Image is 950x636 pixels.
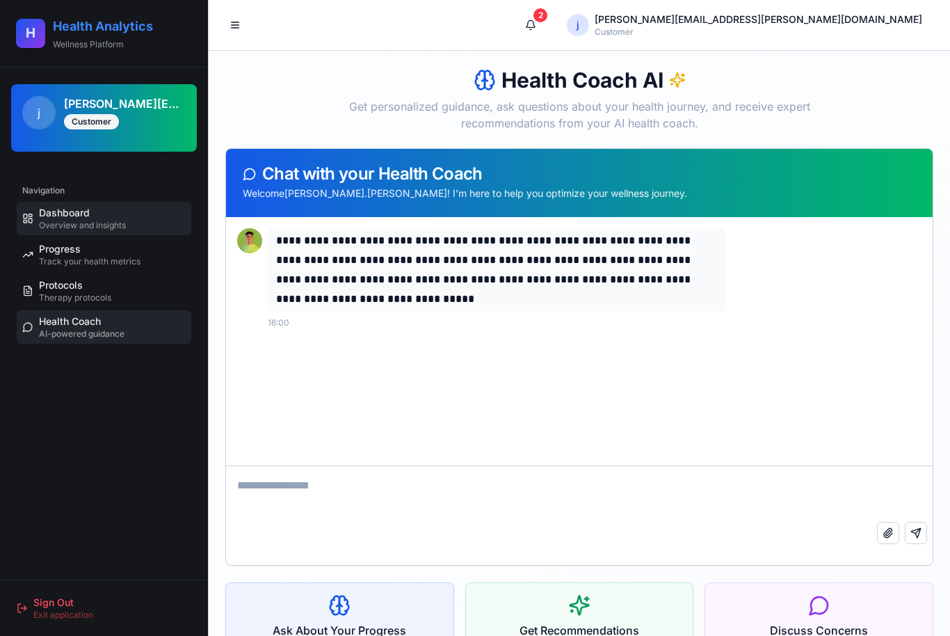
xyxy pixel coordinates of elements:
[17,310,191,344] a: Health CoachAI-powered guidance
[595,26,922,38] div: Customer
[17,19,45,47] a: H
[243,166,916,182] div: Chat with your Health Coach
[24,97,54,128] span: j
[39,242,81,256] span: Progress
[17,180,191,202] div: Navigation
[517,11,545,39] button: 2
[53,39,191,50] p: Wellness Platform
[501,67,663,93] span: Health Coach AI
[33,596,74,610] span: Sign Out
[64,114,119,129] div: Customer
[17,238,191,271] a: ProgressTrack your health metrics
[53,17,191,36] a: Health Analytics
[237,228,262,253] img: Leo_image.png
[39,328,124,340] span: AI-powered guidance
[39,206,90,220] span: Dashboard
[64,95,186,112] h3: [PERSON_NAME][EMAIL_ADDRESS][PERSON_NAME][DOMAIN_NAME]
[39,278,83,292] span: Protocols
[595,13,922,26] div: [PERSON_NAME][EMAIL_ADDRESS][PERSON_NAME][DOMAIN_NAME]
[17,202,191,235] a: DashboardOverview and insights
[26,23,35,43] span: H
[39,220,126,231] span: Overview and insights
[243,186,916,200] p: Welcome [PERSON_NAME].[PERSON_NAME] ! I'm here to help you optimize your wellness journey.
[39,315,101,328] span: Health Coach
[533,8,547,22] div: 2
[39,292,111,303] span: Therapy protocols
[567,14,589,36] span: j
[39,256,140,267] span: Track your health metrics
[268,317,289,328] span: 16:00
[33,610,93,621] span: Exit application
[556,11,933,39] button: j[PERSON_NAME][EMAIL_ADDRESS][PERSON_NAME][DOMAIN_NAME]Customer
[11,591,197,625] button: Sign OutExit application
[17,274,191,308] a: ProtocolsTherapy protocols
[346,98,813,132] p: Get personalized guidance, ask questions about your health journey, and receive expert recommenda...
